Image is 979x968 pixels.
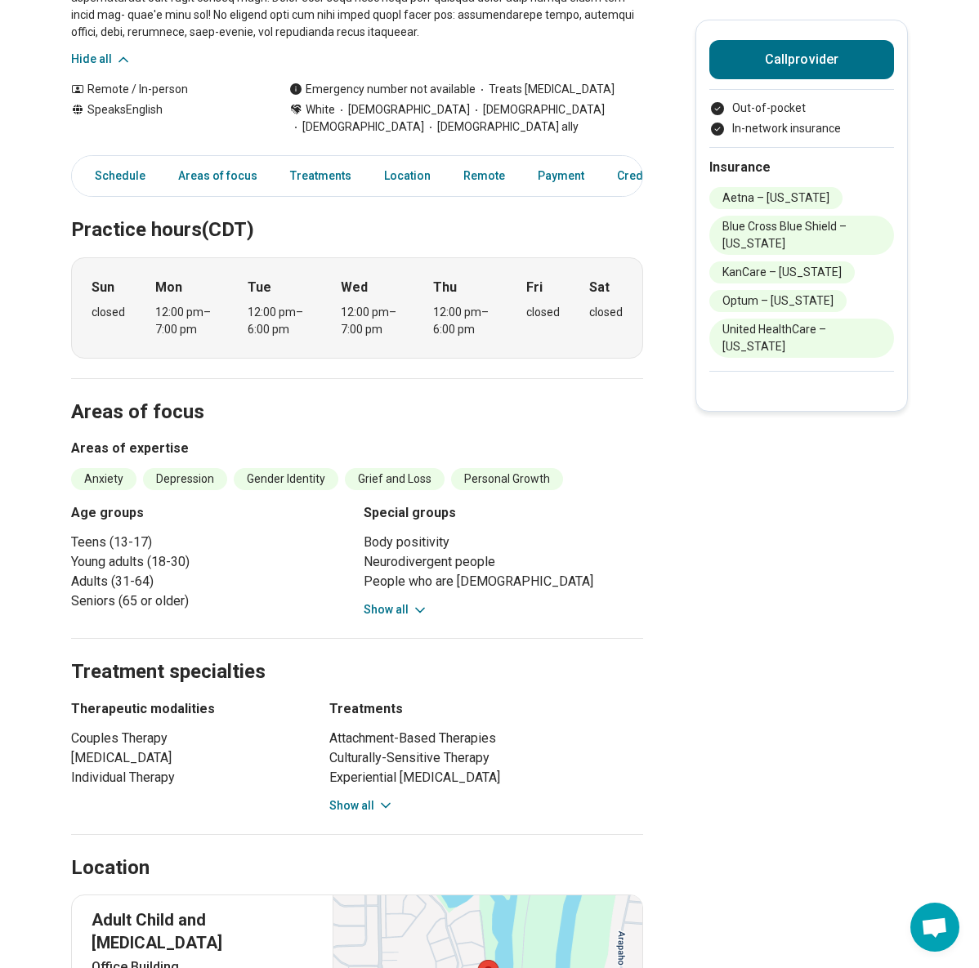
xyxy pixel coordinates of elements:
span: [DEMOGRAPHIC_DATA] [289,118,424,136]
li: Attachment-Based Therapies [329,729,643,748]
li: Experiential [MEDICAL_DATA] [329,768,643,787]
li: Seniors (65 or older) [71,591,351,611]
h3: Age groups [71,503,351,523]
span: Treats [MEDICAL_DATA] [476,81,615,98]
li: In-network insurance [709,120,894,137]
li: Young adults (18-30) [71,552,351,572]
a: Schedule [75,159,155,193]
div: closed [92,304,125,321]
div: Speaks English [71,101,257,136]
a: Areas of focus [168,159,267,193]
h3: Areas of expertise [71,439,643,458]
h3: Special groups [364,503,643,523]
span: [DEMOGRAPHIC_DATA] [470,101,605,118]
div: 12:00 pm – 6:00 pm [248,304,311,338]
li: Body positivity [364,533,643,552]
span: [DEMOGRAPHIC_DATA] ally [424,118,579,136]
a: Location [374,159,440,193]
li: Couples Therapy [71,729,300,748]
li: Aetna – [US_STATE] [709,187,843,209]
a: Open chat [910,903,959,952]
li: Gender Identity [234,468,338,490]
h2: Insurance [709,158,894,177]
li: Neurodivergent people [364,552,643,572]
li: United HealthCare – [US_STATE] [709,319,894,358]
h2: Areas of focus [71,359,643,426]
strong: Sat [589,278,610,297]
a: Treatments [280,159,361,193]
div: closed [589,304,623,321]
div: 12:00 pm – 7:00 pm [341,304,404,338]
li: Anxiety [71,468,136,490]
strong: Wed [341,278,368,297]
li: Grief and Loss [345,468,445,490]
strong: Tue [248,278,271,297]
li: Depression [143,468,227,490]
button: Show all [329,797,394,814]
span: [DEMOGRAPHIC_DATA] [335,101,470,118]
li: Teens (13-17) [71,533,351,552]
button: Show all [364,601,428,618]
button: Callprovider [709,40,894,79]
h3: Treatments [329,699,643,719]
li: KanCare – [US_STATE] [709,261,855,283]
div: closed [526,304,560,321]
li: [MEDICAL_DATA] [71,748,300,768]
span: White [306,101,335,118]
div: When does the program meet? [71,257,643,359]
strong: Mon [155,278,182,297]
strong: Thu [433,278,457,297]
p: Adult Child and [MEDICAL_DATA] [92,908,313,954]
h2: Treatment specialties [71,619,643,686]
h2: Location [71,854,150,882]
div: Emergency number not available [289,81,476,98]
div: Remote / In-person [71,81,257,98]
li: Optum – [US_STATE] [709,290,847,312]
h3: Therapeutic modalities [71,699,300,719]
strong: Fri [526,278,543,297]
li: Adults (31-64) [71,572,351,591]
a: Remote [454,159,515,193]
li: People who are [DEMOGRAPHIC_DATA] [364,572,643,591]
a: Payment [528,159,594,193]
li: Out-of-pocket [709,100,894,117]
a: Credentials [607,159,689,193]
li: Individual Therapy [71,768,300,787]
li: Blue Cross Blue Shield – [US_STATE] [709,216,894,255]
li: Personal Growth [451,468,563,490]
strong: Sun [92,278,114,297]
ul: Payment options [709,100,894,137]
button: Hide all [71,51,132,68]
div: 12:00 pm – 7:00 pm [155,304,218,338]
li: Culturally-Sensitive Therapy [329,748,643,768]
div: 12:00 pm – 6:00 pm [433,304,496,338]
h2: Practice hours (CDT) [71,177,643,244]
